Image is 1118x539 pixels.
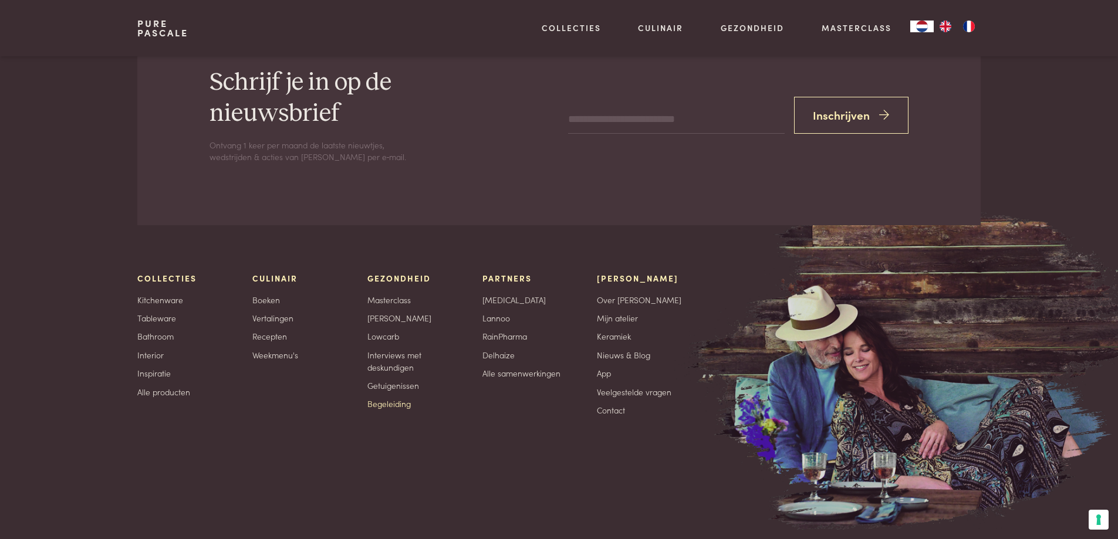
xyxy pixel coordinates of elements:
[934,21,957,32] a: EN
[957,21,981,32] a: FR
[597,349,650,361] a: Nieuws & Blog
[1089,510,1109,530] button: Uw voorkeuren voor toestemming voor trackingtechnologieën
[910,21,934,32] a: NL
[137,330,174,343] a: Bathroom
[252,312,293,324] a: Vertalingen
[137,367,171,379] a: Inspiratie
[137,386,190,398] a: Alle producten
[137,19,188,38] a: PurePascale
[910,21,934,32] div: Language
[482,349,515,361] a: Delhaize
[597,386,671,398] a: Veelgestelde vragen
[137,349,164,361] a: Interior
[638,22,683,34] a: Culinair
[542,22,601,34] a: Collecties
[137,294,183,306] a: Kitchenware
[721,22,784,34] a: Gezondheid
[367,398,411,410] a: Begeleiding
[482,312,510,324] a: Lannoo
[482,272,532,284] span: Partners
[210,139,409,163] p: Ontvang 1 keer per maand de laatste nieuwtjes, wedstrijden & acties van [PERSON_NAME] per e‑mail.
[482,294,546,306] a: [MEDICAL_DATA]
[367,294,411,306] a: Masterclass
[210,67,478,130] h2: Schrijf je in op de nieuwsbrief
[367,272,431,284] span: Gezondheid
[252,294,280,306] a: Boeken
[910,21,981,32] aside: Language selected: Nederlands
[367,312,431,324] a: [PERSON_NAME]
[367,330,399,343] a: Lowcarb
[137,312,176,324] a: Tableware
[597,312,638,324] a: Mijn atelier
[482,367,560,379] a: Alle samenwerkingen
[252,330,287,343] a: Recepten
[367,349,464,373] a: Interviews met deskundigen
[482,330,527,343] a: RainPharma
[597,404,625,416] a: Contact
[252,349,298,361] a: Weekmenu's
[934,21,981,32] ul: Language list
[794,97,909,134] button: Inschrijven
[597,272,678,284] span: [PERSON_NAME]
[597,294,681,306] a: Over [PERSON_NAME]
[137,272,197,284] span: Collecties
[252,272,298,284] span: Culinair
[822,22,891,34] a: Masterclass
[597,330,631,343] a: Keramiek
[597,367,611,379] a: App
[367,379,419,392] a: Getuigenissen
